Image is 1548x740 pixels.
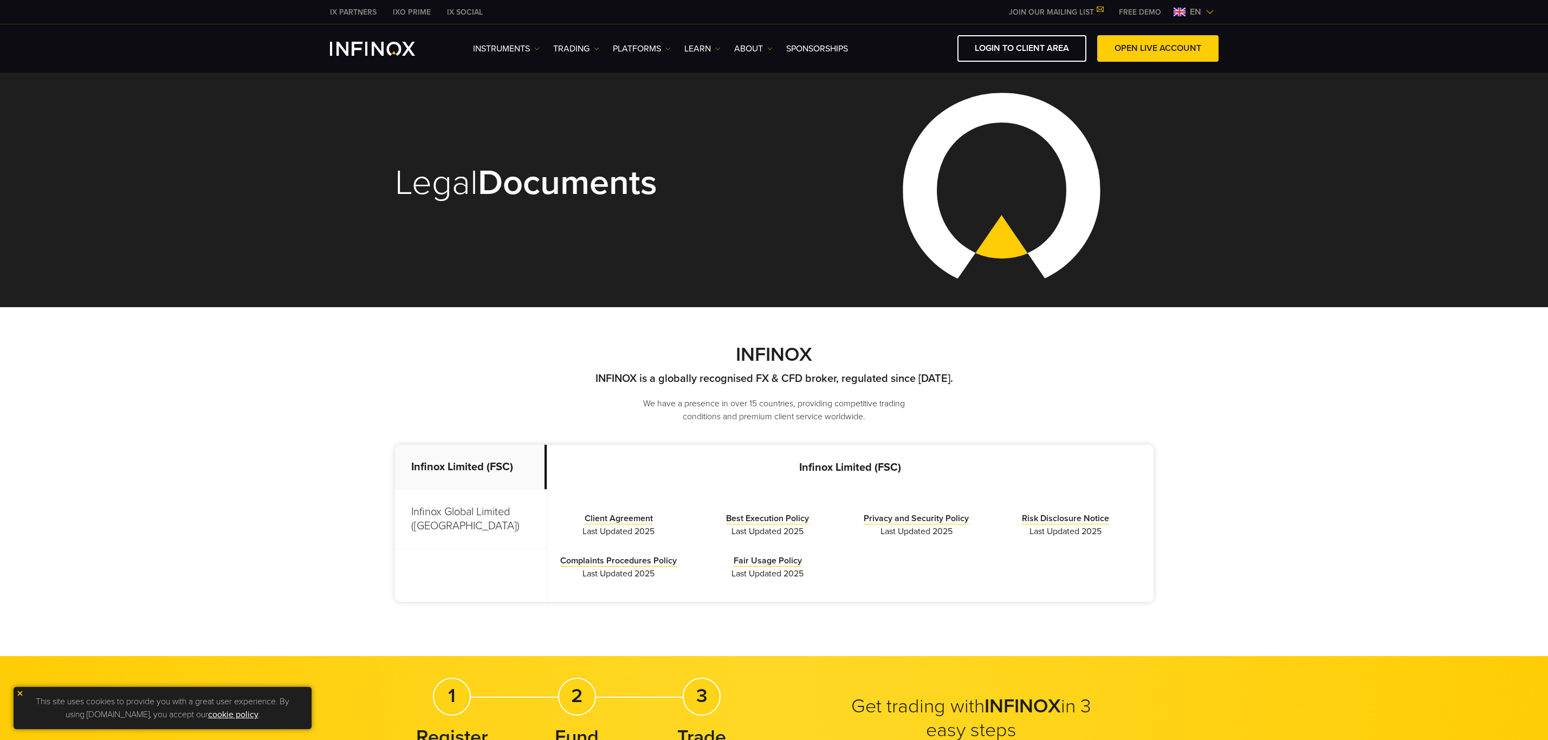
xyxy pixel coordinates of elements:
a: INFINOX [439,7,491,18]
strong: 2 [571,684,582,707]
a: INFINOX Logo [330,42,441,56]
a: Instruments [473,42,540,55]
span: Last Updated 2025 [701,525,834,538]
a: Risk Disclosure Notice [1022,513,1109,524]
a: Best Execution Policy [726,513,809,524]
img: yellow close icon [16,690,24,697]
strong: Documents [478,161,657,204]
span: Last Updated 2025 [553,567,685,580]
p: Infinox Limited (FSC) [547,461,1154,474]
a: TRADING [553,42,599,55]
a: INFINOX [322,7,385,18]
a: Complaints Procedures Policy [560,555,677,567]
a: SPONSORSHIPS [786,42,848,55]
a: INFINOX [385,7,439,18]
p: This site uses cookies to provide you with a great user experience. By using [DOMAIN_NAME], you a... [19,692,306,724]
strong: 1 [448,684,456,707]
span: Last Updated 2025 [701,567,834,580]
span: Last Updated 2025 [850,525,983,538]
a: OPEN LIVE ACCOUNT [1097,35,1219,62]
a: Fair Usage Policy [734,555,802,567]
span: Last Updated 2025 [999,525,1132,538]
p: Infinox Global Limited ([GEOGRAPHIC_DATA]) [395,490,547,549]
a: Privacy and Security Policy [864,513,969,524]
a: cookie policy [208,709,258,720]
a: INFINOX MENU [1111,7,1169,18]
span: en [1186,5,1206,18]
p: Infinox Limited (FSC) [395,445,547,490]
a: ABOUT [734,42,773,55]
strong: INFINOX [736,343,812,366]
span: Last Updated 2025 [553,525,685,538]
strong: 3 [696,684,708,707]
strong: INFINOX [984,694,1061,718]
a: Client Agreement [585,513,653,524]
a: PLATFORMS [613,42,671,55]
a: LOGIN TO CLIENT AREA [957,35,1086,62]
a: JOIN OUR MAILING LIST [1001,8,1111,17]
a: Learn [684,42,721,55]
p: We have a presence in over 15 countries, providing competitive trading conditions and premium cli... [625,397,923,423]
strong: INFINOX is a globally recognised FX & CFD broker, regulated since [DATE]. [595,372,953,385]
h1: Legal [395,165,759,202]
